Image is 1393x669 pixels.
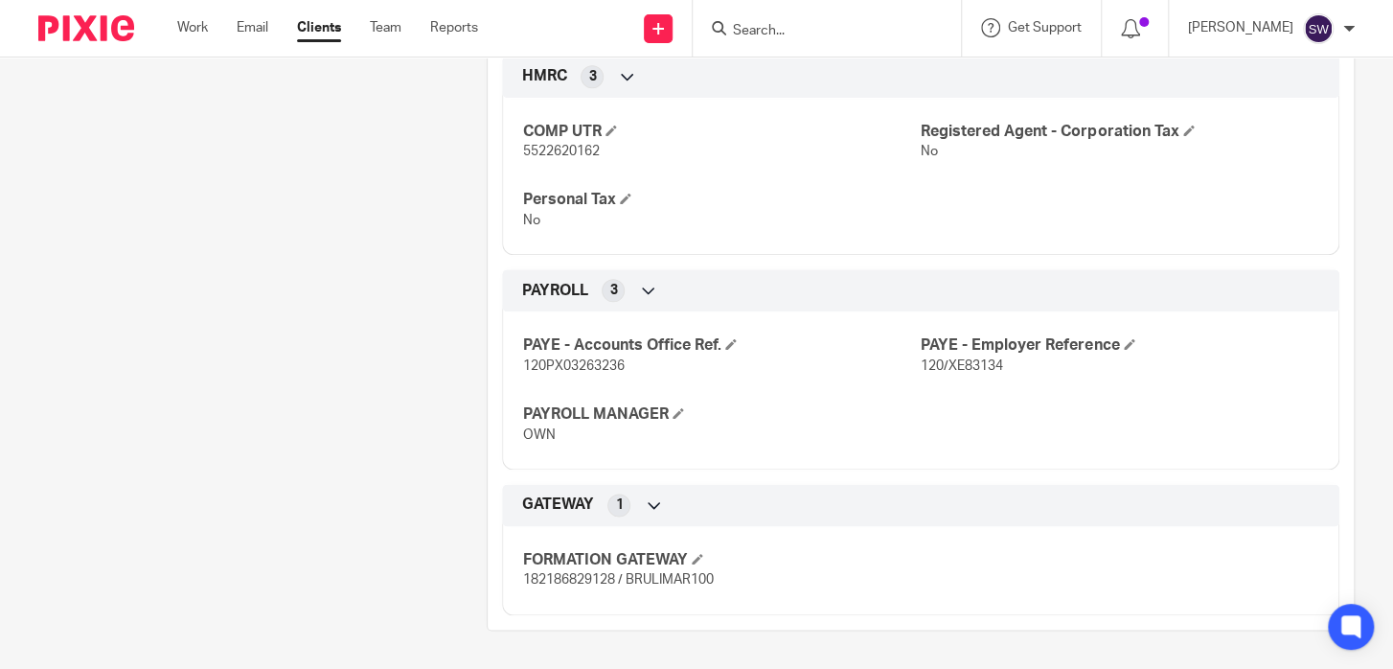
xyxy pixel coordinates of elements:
img: svg%3E [1303,13,1334,44]
span: PAYROLL [521,281,587,301]
h4: PAYE - Accounts Office Ref. [522,335,921,356]
a: Reports [430,18,478,37]
span: 182186829128 / BRULIMAR100 [522,573,713,587]
h4: Personal Tax [522,190,921,210]
span: No [921,145,938,158]
span: 3 [588,67,596,86]
input: Search [731,23,903,40]
a: Clients [297,18,341,37]
h4: COMP UTR [522,122,921,142]
span: 120/XE83134 [921,359,1003,373]
span: Get Support [1008,21,1082,35]
span: HMRC [521,66,566,86]
h4: PAYE - Employer Reference [921,335,1319,356]
span: GATEWAY [521,495,593,515]
p: [PERSON_NAME] [1188,18,1293,37]
h4: FORMATION GATEWAY [522,550,921,570]
a: Team [370,18,401,37]
img: Pixie [38,15,134,41]
h4: Registered Agent - Corporation Tax [921,122,1319,142]
span: 120PX03263236 [522,359,624,373]
a: Email [237,18,268,37]
a: Work [177,18,208,37]
span: 1 [615,496,623,515]
span: OWN [522,428,555,442]
span: 3 [609,281,617,300]
h4: PAYROLL MANAGER [522,404,921,425]
span: 5522620162 [522,145,599,158]
span: No [522,214,539,227]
